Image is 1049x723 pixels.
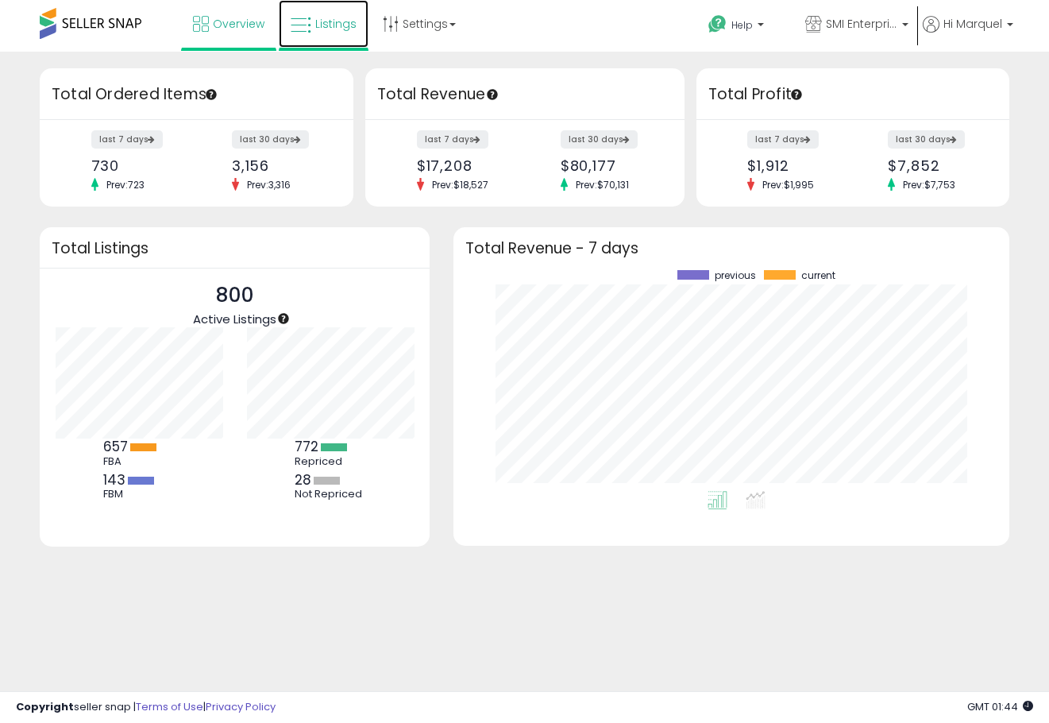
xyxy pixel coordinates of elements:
[789,87,804,102] div: Tooltip anchor
[568,178,637,191] span: Prev: $70,131
[895,178,963,191] span: Prev: $7,753
[747,157,841,174] div: $1,912
[377,83,673,106] h3: Total Revenue
[424,178,496,191] span: Prev: $18,527
[16,699,74,714] strong: Copyright
[417,130,488,149] label: last 7 days
[967,699,1033,714] span: 2025-08-11 01:44 GMT
[801,270,835,281] span: current
[888,157,982,174] div: $7,852
[213,16,264,32] span: Overview
[295,437,318,456] b: 772
[708,14,727,34] i: Get Help
[315,16,357,32] span: Listings
[747,130,819,149] label: last 7 days
[561,130,638,149] label: last 30 days
[561,157,657,174] div: $80,177
[193,280,276,311] p: 800
[239,178,299,191] span: Prev: 3,316
[826,16,897,32] span: SMI Enterprise
[715,270,756,281] span: previous
[696,2,791,52] a: Help
[52,242,418,254] h3: Total Listings
[206,699,276,714] a: Privacy Policy
[103,437,128,456] b: 657
[923,16,1013,52] a: Hi Marquel
[708,83,998,106] h3: Total Profit
[204,87,218,102] div: Tooltip anchor
[98,178,152,191] span: Prev: 723
[52,83,341,106] h3: Total Ordered Items
[295,455,366,468] div: Repriced
[731,18,753,32] span: Help
[232,130,309,149] label: last 30 days
[91,157,185,174] div: 730
[295,488,366,501] div: Not Repriced
[91,130,163,149] label: last 7 days
[465,242,997,254] h3: Total Revenue - 7 days
[103,488,175,501] div: FBM
[103,470,125,489] b: 143
[103,455,175,468] div: FBA
[417,157,513,174] div: $17,208
[943,16,1002,32] span: Hi Marquel
[485,87,499,102] div: Tooltip anchor
[888,130,965,149] label: last 30 days
[295,470,311,489] b: 28
[232,157,326,174] div: 3,156
[276,311,291,326] div: Tooltip anchor
[754,178,822,191] span: Prev: $1,995
[136,699,203,714] a: Terms of Use
[16,700,276,715] div: seller snap | |
[193,311,276,327] span: Active Listings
